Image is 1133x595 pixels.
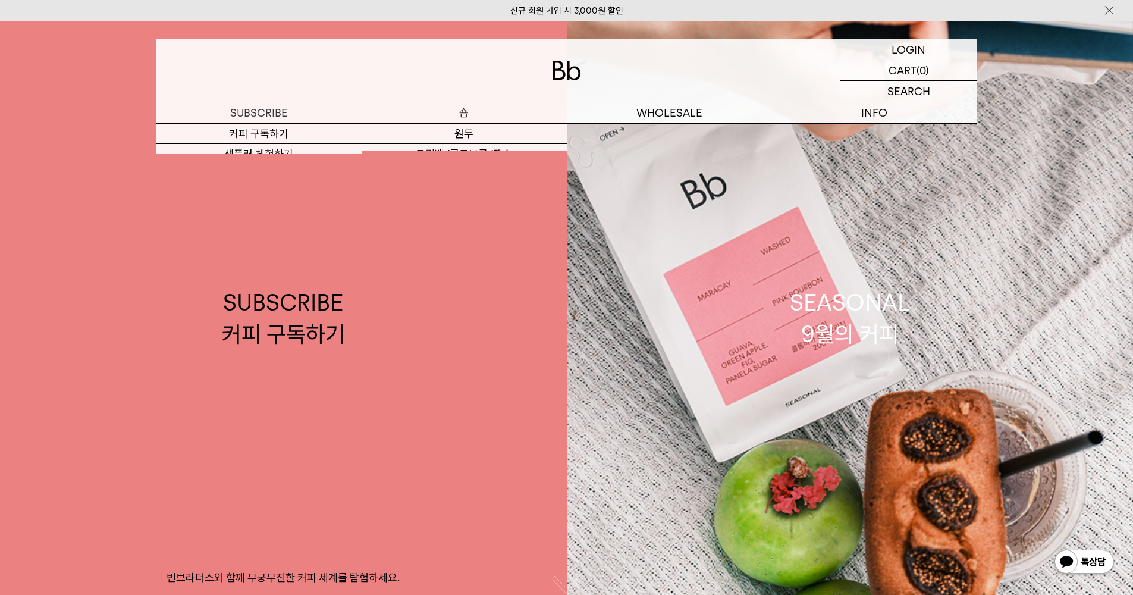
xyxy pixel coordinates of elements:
a: SUBSCRIBE [156,102,362,123]
p: INFO [772,102,977,123]
a: 샘플러 체험하기 [156,144,362,164]
p: LOGIN [892,39,925,59]
a: 커피 구독하기 [156,124,362,144]
p: CART [889,60,917,80]
img: 로고 [553,61,581,80]
p: SEARCH [887,81,930,102]
a: 드립백/콜드브루/캡슐 [362,144,567,164]
a: 신규 회원 가입 시 3,000원 할인 [510,5,623,16]
p: (0) [917,60,929,80]
img: 카카오톡 채널 1:1 채팅 버튼 [1053,549,1115,577]
a: 원두 [362,124,567,144]
div: SEASONAL 9월의 커피 [790,287,910,350]
a: LOGIN [840,39,977,60]
div: SUBSCRIBE 커피 구독하기 [222,287,345,350]
a: CART (0) [840,60,977,81]
a: 숍 [362,102,567,123]
p: WHOLESALE [567,102,772,123]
